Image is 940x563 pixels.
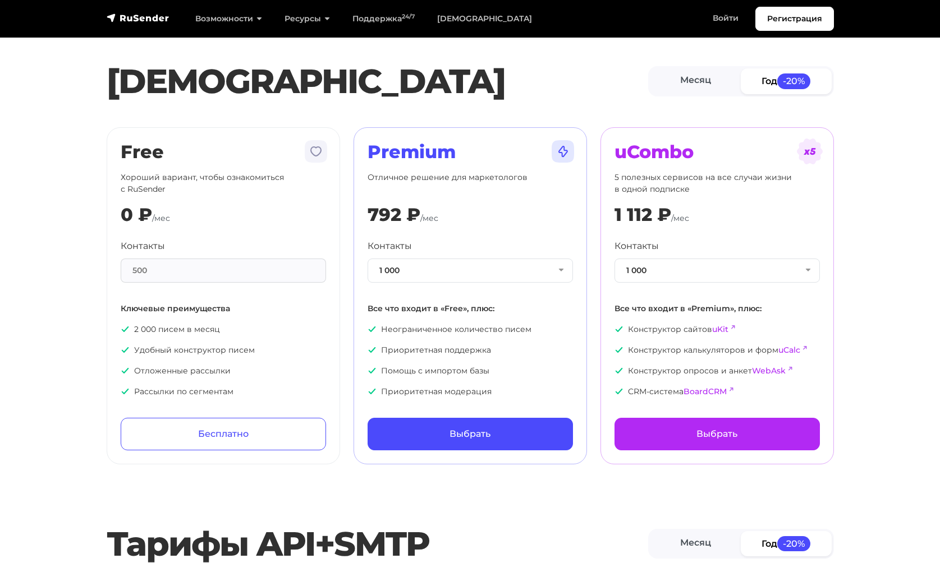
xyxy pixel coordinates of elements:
img: icon-ok.svg [368,345,377,354]
img: icon-ok.svg [615,345,623,354]
p: Приоритетная поддержка [368,344,573,356]
a: Регистрация [755,7,834,31]
span: /мес [152,213,170,223]
a: Возможности [184,7,273,30]
p: Рассылки по сегментам [121,386,326,398]
img: icon-ok.svg [615,325,623,334]
span: -20% [777,73,811,89]
p: 2 000 писем в месяц [121,324,326,335]
a: Поддержка24/7 [341,7,426,30]
label: Контакты [121,239,165,253]
a: Год [741,531,832,556]
div: 0 ₽ [121,204,152,225]
span: /мес [671,213,689,223]
h2: Free [121,141,326,163]
p: Приоритетная модерация [368,386,573,398]
img: tarif-free.svg [302,138,329,165]
a: Ресурсы [273,7,341,30]
a: [DEMOGRAPHIC_DATA] [426,7,543,30]
img: icon-ok.svg [615,366,623,375]
a: Месяц [650,531,741,556]
label: Контакты [615,239,659,253]
div: 792 ₽ [368,204,420,225]
p: CRM-система [615,386,820,398]
a: WebAsk [752,366,786,376]
img: icon-ok.svg [121,345,130,354]
p: Все что входит в «Free», плюс: [368,303,573,315]
p: Конструктор сайтов [615,324,820,335]
img: icon-ok.svg [368,325,377,334]
p: Все что входит в «Premium», плюс: [615,303,820,315]
p: Хороший вариант, чтобы ознакомиться с RuSender [121,172,326,195]
img: RuSender [107,12,169,24]
a: Бесплатно [121,418,326,450]
h2: Premium [368,141,573,163]
p: 5 полезных сервисов на все случаи жизни в одной подписке [615,172,820,195]
label: Контакты [368,239,412,253]
p: Конструктор опросов и анкет [615,365,820,377]
p: Отличное решение для маркетологов [368,172,573,195]
button: 1 000 [615,259,820,283]
p: Неограниченное количество писем [368,324,573,335]
img: icon-ok.svg [121,325,130,334]
img: icon-ok.svg [121,366,130,375]
a: uKit [712,324,728,334]
div: 1 112 ₽ [615,204,671,225]
h2: uCombo [615,141,820,163]
p: Ключевые преимущества [121,303,326,315]
a: Месяц [650,68,741,94]
a: Год [741,68,832,94]
button: 1 000 [368,259,573,283]
a: Выбрать [615,418,820,450]
img: icon-ok.svg [121,387,130,396]
a: Выбрать [368,418,573,450]
h1: [DEMOGRAPHIC_DATA] [107,61,648,101]
img: tarif-premium.svg [549,138,576,165]
img: icon-ok.svg [615,387,623,396]
p: Конструктор калькуляторов и форм [615,344,820,356]
img: icon-ok.svg [368,366,377,375]
span: /мес [420,213,438,223]
a: uCalc [778,345,800,355]
sup: 24/7 [402,13,415,20]
img: tarif-ucombo.svg [796,138,823,165]
p: Удобный конструктор писем [121,344,326,356]
a: BoardCRM [684,386,727,396]
a: Войти [701,7,750,30]
span: -20% [777,536,811,551]
p: Отложенные рассылки [121,365,326,377]
img: icon-ok.svg [368,387,377,396]
p: Помощь с импортом базы [368,365,573,377]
